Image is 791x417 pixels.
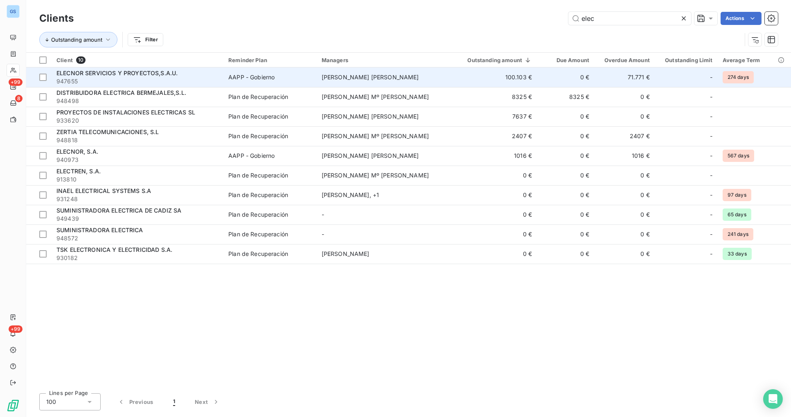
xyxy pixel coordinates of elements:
[537,166,594,185] td: 0 €
[445,146,537,166] td: 1016 €
[173,398,175,406] span: 1
[56,57,73,63] span: Client
[7,5,20,18] div: GS
[723,208,751,221] span: 65 days
[537,224,594,244] td: 0 €
[39,32,117,47] button: Outstanding amount
[228,112,288,121] div: Plan de Recuperación
[721,12,762,25] button: Actions
[710,132,713,140] span: -
[445,205,537,224] td: 0 €
[710,112,713,121] span: -
[445,185,537,205] td: 0 €
[537,205,594,224] td: 0 €
[445,107,537,126] td: 7637 €
[568,12,691,25] input: Search
[537,87,594,107] td: 8325 €
[185,393,230,410] button: Next
[322,231,324,238] span: -
[39,11,74,26] h3: Clients
[322,113,419,120] span: [PERSON_NAME] [PERSON_NAME]
[445,224,537,244] td: 0 €
[322,132,429,139] span: [PERSON_NAME] Mº [PERSON_NAME]
[594,224,655,244] td: 0 €
[763,389,783,409] div: Open Intercom Messenger
[56,77,219,85] span: 947655
[228,211,288,219] div: Plan de Recuperación
[537,146,594,166] td: 0 €
[9,325,23,333] span: +99
[163,393,185,410] button: 1
[710,191,713,199] span: -
[46,398,56,406] span: 100
[723,150,754,162] span: 567 days
[322,93,429,100] span: [PERSON_NAME] Mº [PERSON_NAME]
[228,152,275,160] div: AAPP - Gobierno
[594,146,655,166] td: 1016 €
[710,93,713,101] span: -
[660,57,713,63] div: Outstanding Limit
[56,215,219,223] span: 949439
[594,87,655,107] td: 0 €
[56,234,219,242] span: 948572
[56,89,186,96] span: DISTRIBUIDORA ELECTRICA BERMEJALES,S.L.
[322,152,419,159] span: [PERSON_NAME] [PERSON_NAME]
[322,250,370,257] span: [PERSON_NAME]
[594,166,655,185] td: 0 €
[56,148,98,155] span: ELECNOR, S.A.
[228,171,288,179] div: Plan de Recuperación
[76,56,86,64] span: 10
[450,57,532,63] div: Outstanding amount
[723,248,752,260] span: 33 days
[228,73,275,81] div: AAPP - Gobierno
[710,73,713,81] span: -
[445,244,537,264] td: 0 €
[710,171,713,179] span: -
[723,57,786,63] div: Average Term
[228,132,288,140] div: Plan de Recuperación
[322,57,440,63] div: Managers
[599,57,650,63] div: Overdue Amount
[56,226,143,233] span: SUMINISTRADORA ELECTRICA
[537,244,594,264] td: 0 €
[322,74,419,81] span: [PERSON_NAME] [PERSON_NAME]
[15,95,23,102] span: 8
[445,126,537,146] td: 2407 €
[594,107,655,126] td: 0 €
[228,57,312,63] div: Reminder Plan
[594,185,655,205] td: 0 €
[537,67,594,87] td: 0 €
[228,250,288,258] div: Plan de Recuperación
[228,93,288,101] div: Plan de Recuperación
[710,230,713,238] span: -
[537,107,594,126] td: 0 €
[723,71,754,83] span: 274 days
[594,67,655,87] td: 71.771 €
[56,156,219,164] span: 940973
[56,117,219,125] span: 933620
[228,230,288,238] div: Plan de Recuperación
[7,399,20,412] img: Logo LeanPay
[594,244,655,264] td: 0 €
[445,67,537,87] td: 100.103 €
[594,126,655,146] td: 2407 €
[445,87,537,107] td: 8325 €
[322,191,440,199] div: [PERSON_NAME] , + 1
[9,78,23,86] span: +99
[56,168,101,175] span: ELECTREN, S.A.
[56,254,219,262] span: 930182
[723,189,751,201] span: 97 days
[710,211,713,219] span: -
[56,175,219,184] span: 913810
[537,185,594,205] td: 0 €
[56,128,159,135] span: ZERTIA TELECOMUNICACIONES, S.L
[56,97,219,105] span: 948498
[56,207,181,214] span: SUMINISTRADORA ELECTRICA DE CADIZ SA
[56,109,195,116] span: PROYECTOS DE INSTALACIONES ELECTRICAS SL
[56,195,219,203] span: 931248
[56,136,219,144] span: 948818
[322,172,429,179] span: [PERSON_NAME] Mº [PERSON_NAME]
[723,228,753,240] span: 241 days
[710,250,713,258] span: -
[56,187,151,194] span: INAEL ELECTRICAL SYSTEMS S.A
